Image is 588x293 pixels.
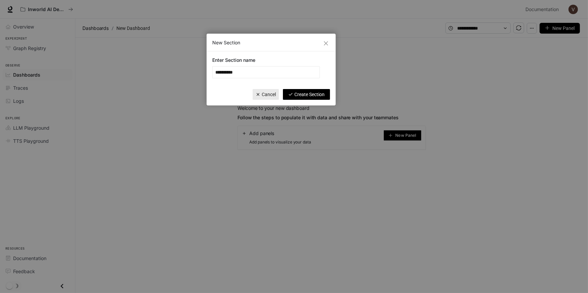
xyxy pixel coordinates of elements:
button: Create Section [283,89,330,100]
a: Logs [3,95,72,107]
a: Dashboards [3,69,72,81]
span: Documentation [525,5,559,14]
span: Welcome to your new dashboard [237,104,399,112]
span: plus [545,26,550,30]
span: Follow the steps to populate it with data and share with your teammates [237,114,399,122]
span: Dashboards [82,24,109,32]
a: Documentation [523,3,564,16]
span: Dashboards [13,71,40,78]
span: close [323,41,329,46]
span: LLM Playground [13,124,49,131]
a: Graph Registry [3,42,72,54]
a: LLM Playground [3,122,72,134]
span: plus [389,133,393,137]
div: New Section [212,39,330,46]
span: Graph Registry [13,45,46,52]
span: New Panel [552,25,575,32]
span: Feedback [13,268,35,275]
span: Add panels [249,130,274,137]
button: Cancel [253,89,279,100]
img: User avatar [568,5,578,14]
span: TTS Playground [13,137,49,144]
p: Inworld AI Demos [28,7,66,12]
button: Close drawer [54,279,70,293]
button: Close [322,40,330,47]
button: Dashboards [81,24,110,32]
button: New Panel [383,130,421,141]
span: / [112,25,114,32]
span: Dark mode toggle [6,282,13,289]
article: New Dashboard [115,22,151,35]
span: sync [516,25,521,31]
span: Create Section [294,91,325,98]
button: All workspaces [17,3,76,16]
a: Documentation [3,252,72,264]
a: TTS Playground [3,135,72,147]
span: Cancel [262,91,276,98]
span: New Panel [395,134,416,137]
span: Logs [13,97,24,104]
span: Add panels to visualize your data [242,139,311,145]
button: New Panel [540,23,580,34]
span: Enter Section name [212,57,330,64]
span: Traces [13,84,28,91]
a: Feedback [3,265,72,277]
a: Overview [3,21,72,33]
span: Documentation [13,255,46,262]
span: Overview [13,23,34,30]
button: User avatar [566,3,580,16]
a: Traces [3,82,72,94]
